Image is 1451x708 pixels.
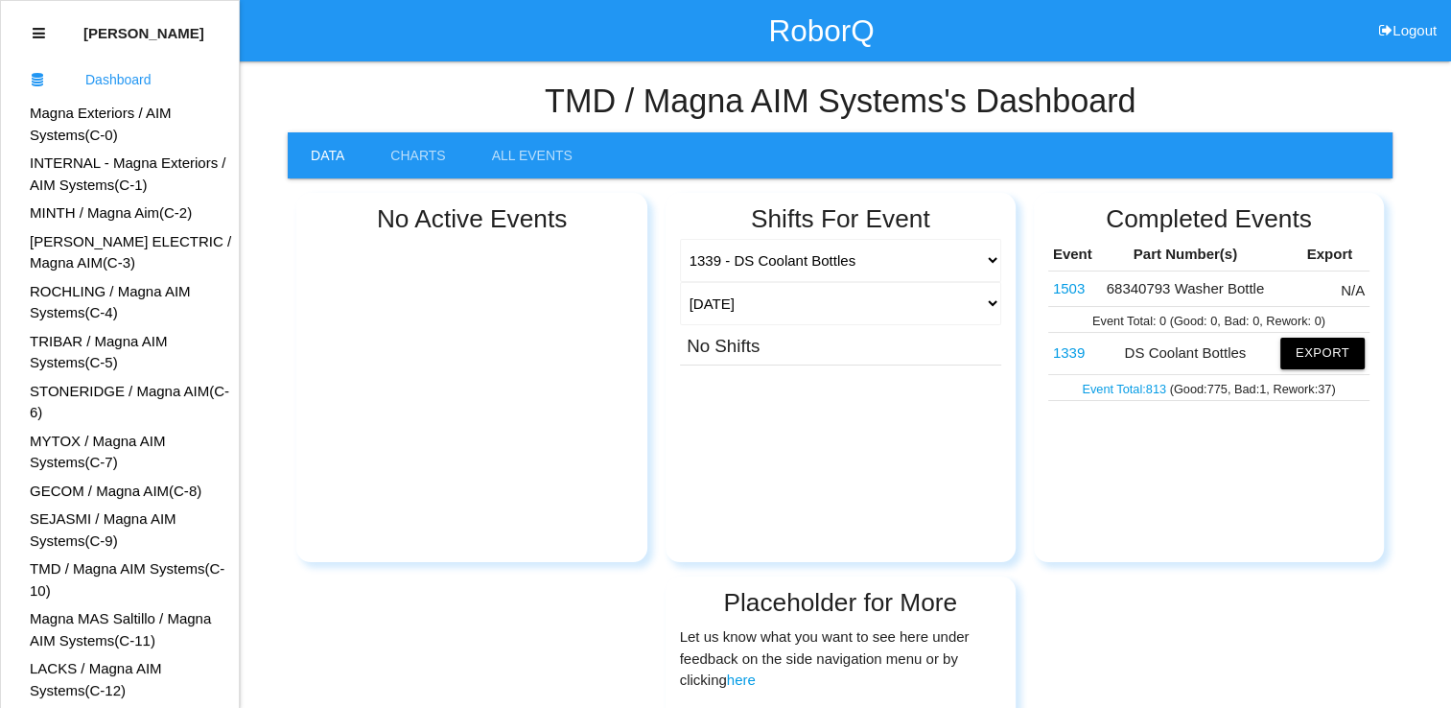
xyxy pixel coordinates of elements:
a: LACKS / Magna AIM Systems(C-12) [30,660,162,698]
a: ROCHLING / Magna AIM Systems(C-4) [30,283,191,321]
button: Export [1280,338,1365,368]
p: Ryan Wheater [83,11,204,41]
p: N/A [1276,276,1365,301]
a: Charts [367,132,468,178]
a: All Events [469,132,596,178]
td: 68340793 Washer Bottle [1048,271,1099,306]
a: TRIBAR / Magna AIM Systems(C-5) [30,333,167,371]
a: Magna MAS Saltillo / Magna AIM Systems(C-11) [30,610,211,649]
div: LACKS / Magna AIM Systems's Dashboard [1,658,239,701]
h4: TMD / Magna AIM Systems 's Dashboard [288,83,1392,120]
a: 1339 [1053,344,1085,361]
div: Magna Exteriors / AIM Systems's Dashboard [1,103,239,146]
div: INTERNAL - Magna Exteriors / AIM Systems's Dashboard [1,153,239,196]
div: Close [33,11,45,57]
a: Magna Exteriors / AIM Systems(C-0) [30,105,172,143]
a: GECOM / Magna AIM(C-8) [30,483,201,499]
div: Magna MAS Saltillo / Magna AIM Systems's Dashboard [1,608,239,651]
h2: Completed Events [1048,205,1369,233]
p: (Good: 775 , Bad: 1 , Rework: 37 ) [1053,377,1365,398]
a: INTERNAL - Magna Exteriors / AIM Systems(C-1) [30,154,226,193]
a: Event Total:813 [1082,382,1169,396]
p: Event Total: 0 (Good: 0, Bad: 0, Rework: 0) [1053,309,1365,330]
a: TMD / Magna AIM Systems(C-10) [30,560,224,599]
a: STONERIDGE / Magna AIM(C-6) [30,383,229,421]
a: Dashboard [1,57,239,103]
a: here [727,672,756,688]
div: GECOM / Magna AIM's Dashboard [1,481,239,503]
div: MYTOX / Magna AIM Systems's Dashboard [1,431,239,474]
p: Let us know what you want to see here under feedback on the side navigation menu or by clicking [680,623,1001,691]
a: SEJASMI / Magna AIM Systems(C-9) [30,510,176,549]
h2: Placeholder for More [680,589,1001,617]
div: STONERIDGE / Magna AIM's Dashboard [1,381,239,424]
h2: No Active Events [311,205,632,233]
a: MYTOX / Magna AIM Systems(C-7) [30,433,165,471]
h2: Shifts For Event [680,205,1001,233]
div: JOHNSON ELECTRIC / Magna AIM's Dashboard [1,231,239,274]
div: TMD / Magna AIM Systems's Dashboard [1,558,239,602]
div: ROCHLING / Magna AIM Systems's Dashboard [1,281,239,324]
th: Part Number(s) [1098,239,1272,271]
td: DS Coolant Bottles [1098,333,1272,374]
a: Data [288,132,367,178]
div: TRIBAR / Magna AIM Systems's Dashboard [1,331,239,374]
div: MINTH / Magna Aim's Dashboard [1,202,239,224]
a: MINTH / Magna Aim(C-2) [30,204,192,221]
th: Export [1272,239,1369,271]
h3: No Shifts [687,333,760,357]
a: 1503 [1053,280,1085,296]
div: SEJASMI / Magna AIM Systems's Dashboard [1,508,239,552]
td: 68340793 Washer Bottle [1098,271,1272,306]
td: DS Coolant Bottles [1048,333,1099,374]
th: Event [1048,239,1099,271]
a: [PERSON_NAME] ELECTRIC / Magna AIM(C-3) [30,233,231,271]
